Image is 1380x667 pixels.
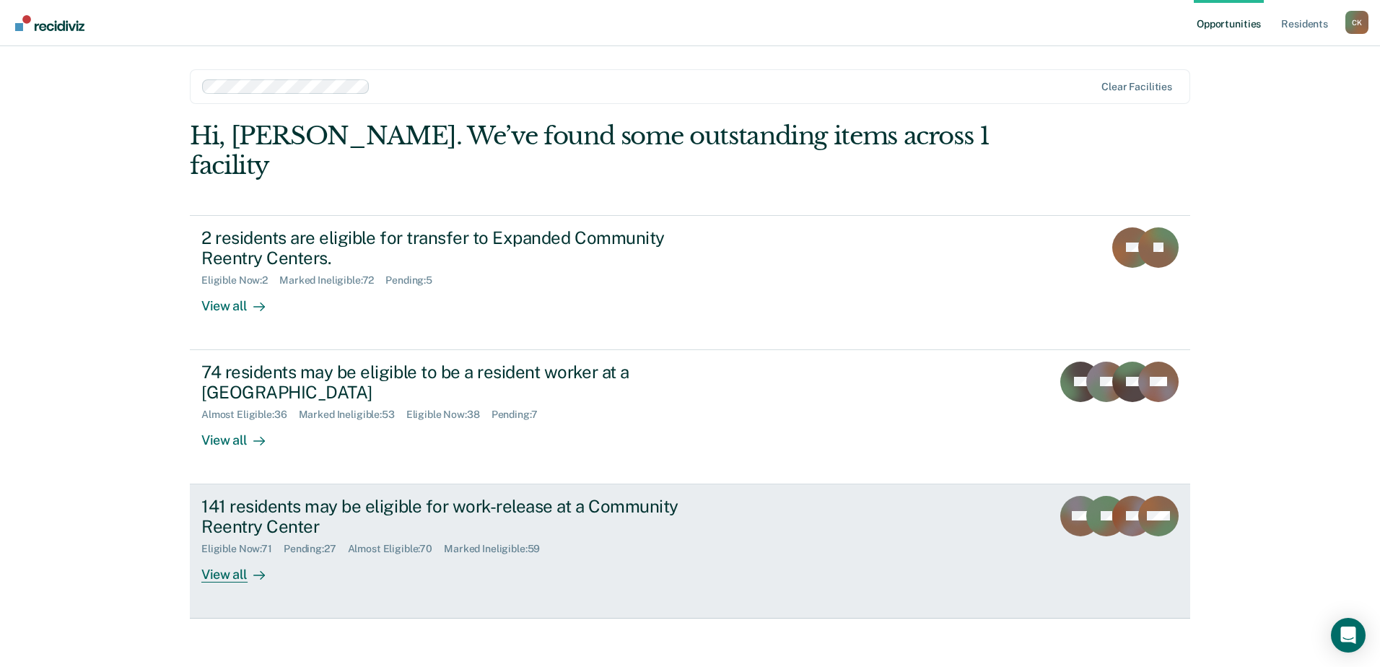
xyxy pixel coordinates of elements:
[1345,11,1368,34] div: C K
[284,543,348,555] div: Pending : 27
[279,274,385,287] div: Marked Ineligible : 72
[385,274,444,287] div: Pending : 5
[201,543,284,555] div: Eligible Now : 71
[190,121,990,180] div: Hi, [PERSON_NAME]. We’ve found some outstanding items across 1 facility
[406,409,492,421] div: Eligible Now : 38
[201,496,708,538] div: 141 residents may be eligible for work-release at a Community Reentry Center
[444,543,551,555] div: Marked Ineligible : 59
[201,287,282,315] div: View all
[190,215,1190,350] a: 2 residents are eligible for transfer to Expanded Community Reentry Centers.Eligible Now:2Marked ...
[201,409,299,421] div: Almost Eligible : 36
[190,484,1190,619] a: 141 residents may be eligible for work-release at a Community Reentry CenterEligible Now:71Pendin...
[1101,81,1172,93] div: Clear facilities
[201,555,282,583] div: View all
[1345,11,1368,34] button: Profile dropdown button
[201,227,708,269] div: 2 residents are eligible for transfer to Expanded Community Reentry Centers.
[348,543,445,555] div: Almost Eligible : 70
[201,274,279,287] div: Eligible Now : 2
[190,350,1190,484] a: 74 residents may be eligible to be a resident worker at a [GEOGRAPHIC_DATA]Almost Eligible:36Mark...
[1331,618,1366,653] div: Open Intercom Messenger
[492,409,549,421] div: Pending : 7
[201,362,708,404] div: 74 residents may be eligible to be a resident worker at a [GEOGRAPHIC_DATA]
[15,15,84,31] img: Recidiviz
[299,409,406,421] div: Marked Ineligible : 53
[201,421,282,449] div: View all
